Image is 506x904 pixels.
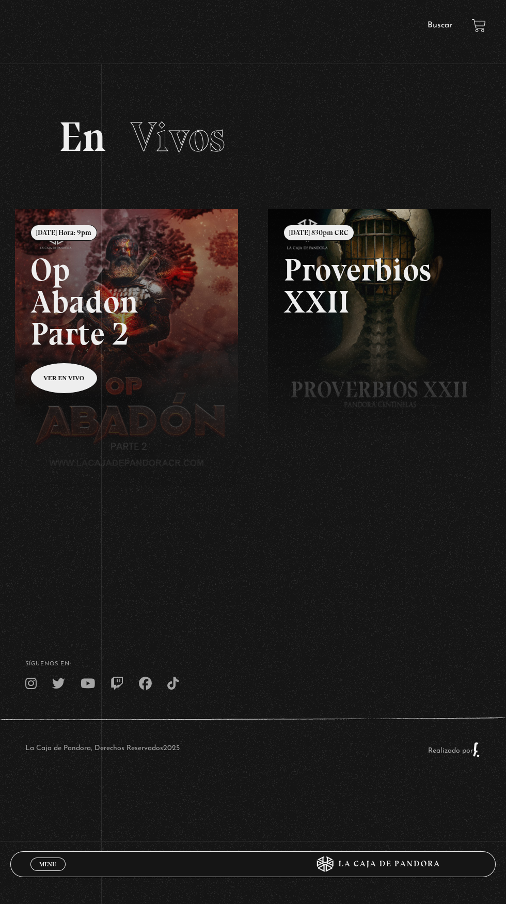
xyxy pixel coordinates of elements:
h4: SÍguenos en: [25,661,481,667]
a: View your shopping cart [472,19,486,33]
p: La Caja de Pandora, Derechos Reservados 2025 [25,742,180,757]
span: Vivos [131,112,225,162]
h2: En [59,116,448,158]
a: Realizado por [428,747,481,755]
a: Buscar [428,21,452,29]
